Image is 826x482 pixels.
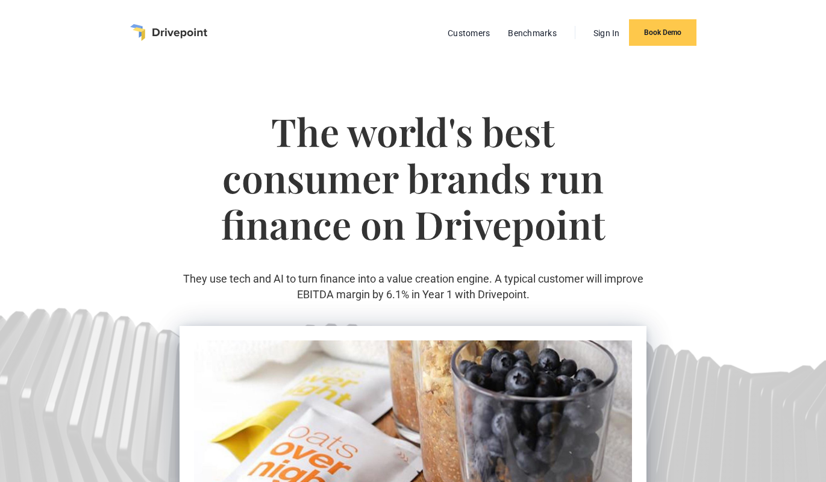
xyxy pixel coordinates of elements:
h1: The world's best consumer brands run finance on Drivepoint [180,108,646,271]
a: home [130,24,207,41]
a: Customers [442,25,496,41]
p: They use tech and AI to turn finance into a value creation engine. A typical customer will improv... [180,271,646,301]
a: Benchmarks [502,25,563,41]
a: Book Demo [629,19,696,46]
a: Sign In [587,25,626,41]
